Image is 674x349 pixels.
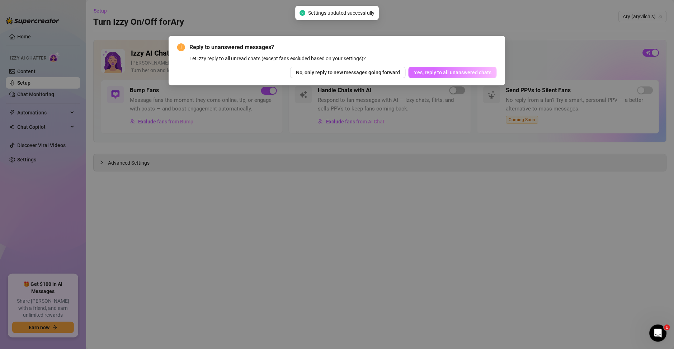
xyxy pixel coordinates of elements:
span: 1 [664,325,670,330]
span: Yes, reply to all unanswered chats [414,70,491,75]
span: No, only reply to new messages going forward [296,70,400,75]
button: No, only reply to new messages going forward [290,67,406,78]
span: check-circle [300,10,305,16]
span: exclamation-circle [177,43,185,51]
div: Let Izzy reply to all unread chats (except fans excluded based on your settings)? [189,55,497,62]
button: Yes, reply to all unanswered chats [409,67,497,78]
iframe: Intercom live chat [650,325,667,342]
span: Settings updated successfully [308,9,374,17]
span: Reply to unanswered messages? [189,43,497,52]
